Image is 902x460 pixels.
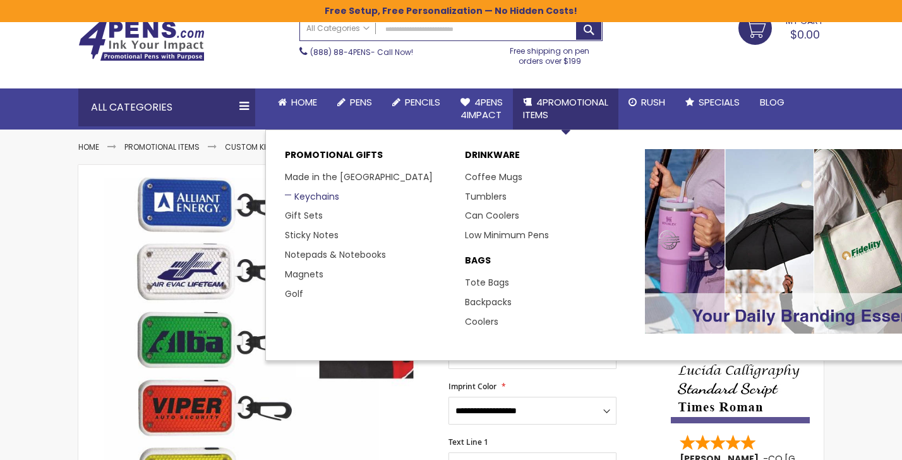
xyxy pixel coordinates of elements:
[285,268,323,281] a: Magnets
[124,142,200,152] a: Promotional Items
[497,41,603,66] div: Free shipping on pen orders over $199
[460,95,503,121] span: 4Pens 4impact
[78,21,205,61] img: 4Pens Custom Pens and Promotional Products
[268,88,327,116] a: Home
[675,88,750,116] a: Specials
[641,95,665,109] span: Rush
[448,381,496,392] span: Imprint Color
[285,287,303,300] a: Golf
[405,95,440,109] span: Pencils
[78,142,99,152] a: Home
[760,95,785,109] span: Blog
[285,149,452,167] p: Promotional Gifts
[465,190,507,203] a: Tumblers
[465,171,522,183] a: Coffee Mugs
[285,190,339,203] a: Keychains
[78,88,255,126] div: All Categories
[327,88,382,116] a: Pens
[310,47,413,57] span: - Call Now!
[671,301,810,423] img: font-personalization-examples
[790,27,820,42] span: $0.00
[618,88,675,116] a: Rush
[350,95,372,109] span: Pens
[382,88,450,116] a: Pencils
[448,437,488,447] span: Text Line 1
[465,255,632,273] a: BAGS
[738,11,824,43] a: $0.00 0
[465,149,632,167] a: DRINKWARE
[523,95,608,121] span: 4PROMOTIONAL ITEMS
[465,276,509,289] a: Tote Bags
[285,171,433,183] a: Made in the [GEOGRAPHIC_DATA]
[310,47,371,57] a: (888) 88-4PENS
[699,95,740,109] span: Specials
[465,209,519,222] a: Can Coolers
[465,315,498,328] a: Coolers
[513,88,618,130] a: 4PROMOTIONALITEMS
[291,95,317,109] span: Home
[450,88,513,130] a: 4Pens4impact
[300,18,376,39] a: All Categories
[285,209,323,222] a: Gift Sets
[285,229,339,241] a: Sticky Notes
[750,88,795,116] a: Blog
[306,23,370,33] span: All Categories
[465,296,512,308] a: Backpacks
[285,248,386,261] a: Notepads & Notebooks
[225,142,301,152] a: Custom Keychains
[465,229,549,241] a: Low Minimum Pens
